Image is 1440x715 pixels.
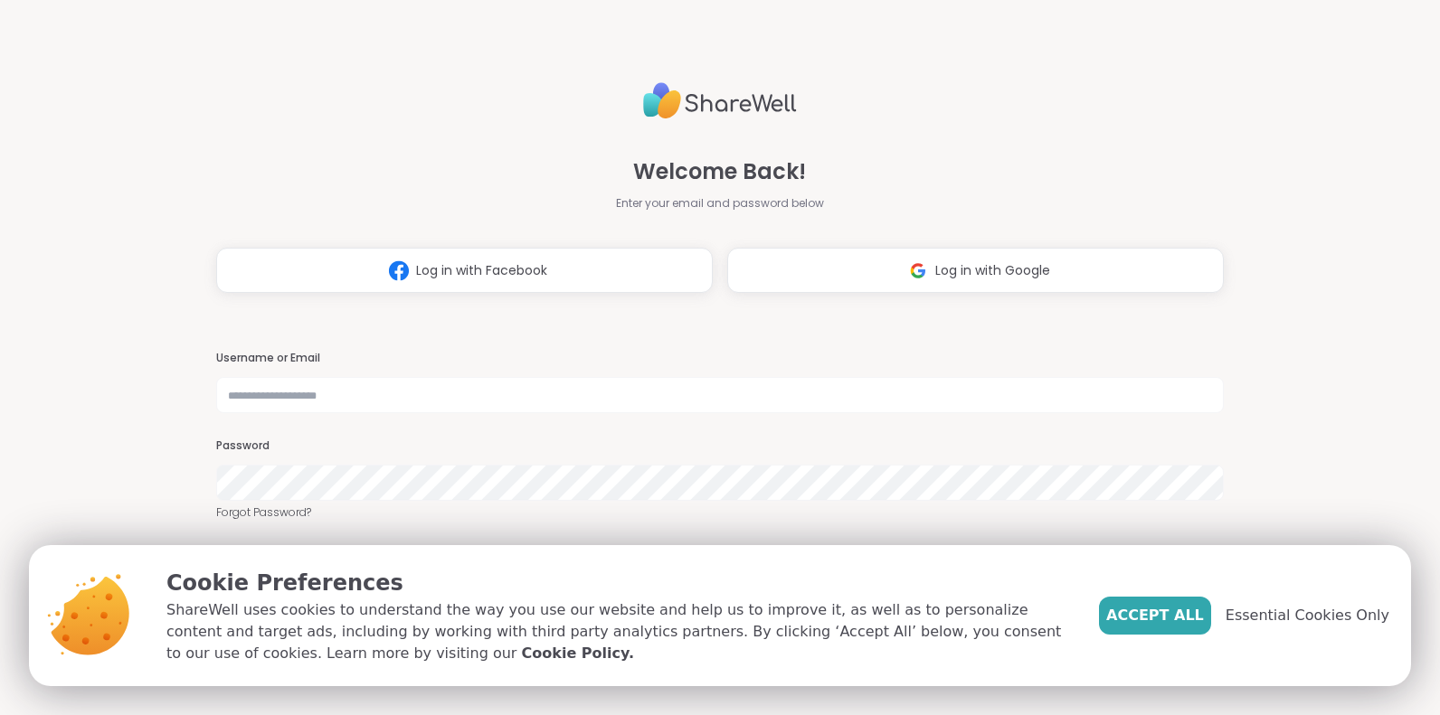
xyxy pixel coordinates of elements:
button: Log in with Google [727,248,1224,293]
p: Cookie Preferences [166,567,1070,599]
a: Forgot Password? [216,504,1224,521]
h3: Password [216,438,1224,454]
a: Cookie Policy. [522,643,634,664]
span: Enter your email and password below [616,195,824,212]
p: ShareWell uses cookies to understand the way you use our website and help us to improve it, as we... [166,599,1070,664]
span: Welcome Back! [633,155,806,188]
button: Log in with Facebook [216,248,713,293]
button: Accept All [1099,597,1211,635]
img: ShareWell Logomark [382,254,416,287]
h3: Username or Email [216,351,1224,366]
span: Log in with Google [935,261,1050,280]
span: Essential Cookies Only [1226,605,1389,626]
img: ShareWell Logo [643,75,797,127]
span: Log in with Facebook [416,261,547,280]
span: Accept All [1106,605,1204,626]
img: ShareWell Logomark [901,254,935,287]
